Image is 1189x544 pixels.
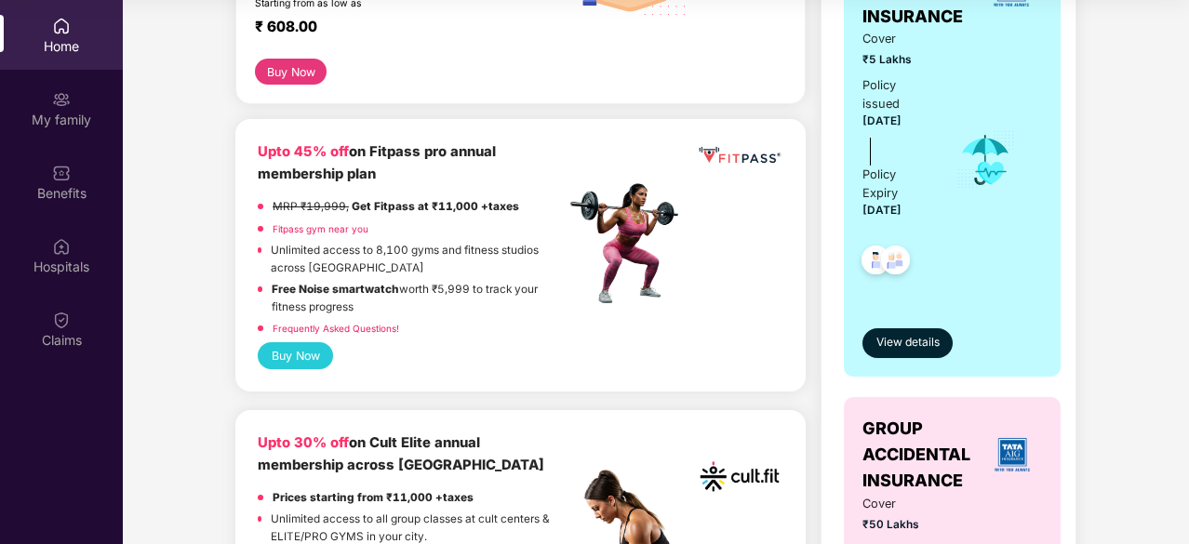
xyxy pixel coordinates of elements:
[862,51,930,69] span: ₹5 Lakhs
[696,432,783,520] img: cult.png
[873,240,918,285] img: svg+xml;base64,PHN2ZyB4bWxucz0iaHR0cDovL3d3dy53My5vcmcvMjAwMC9zdmciIHdpZHRoPSI0OC45NDMiIGhlaWdodD...
[862,30,930,48] span: Cover
[271,242,565,276] p: Unlimited access to 8,100 gyms and fitness studios across [GEOGRAPHIC_DATA]
[255,59,327,85] button: Buy Now
[52,237,71,256] img: svg+xml;base64,PHN2ZyBpZD0iSG9zcGl0YWxzIiB4bWxucz0iaHR0cDovL3d3dy53My5vcmcvMjAwMC9zdmciIHdpZHRoPS...
[862,76,930,113] div: Policy issued
[273,491,474,504] strong: Prices starting from ₹11,000 +taxes
[255,18,546,40] div: ₹ 608.00
[565,179,695,309] img: fpp.png
[273,323,399,334] a: Frequently Asked Questions!
[987,430,1037,480] img: insurerLogo
[273,200,349,213] del: MRP ₹19,999,
[862,416,982,495] span: GROUP ACCIDENTAL INSURANCE
[258,143,496,181] b: on Fitpass pro annual membership plan
[52,17,71,35] img: svg+xml;base64,PHN2ZyBpZD0iSG9tZSIgeG1sbnM9Imh0dHA6Ly93d3cudzMub3JnLzIwMDAvc3ZnIiB3aWR0aD0iMjAiIG...
[273,223,368,234] a: Fitpass gym near you
[272,281,565,315] p: worth ₹5,999 to track your fitness progress
[862,328,953,358] button: View details
[955,129,1016,191] img: icon
[272,283,399,296] strong: Free Noise smartwatch
[862,495,930,513] span: Cover
[352,200,519,213] strong: Get Fitpass at ₹11,000 +taxes
[862,114,902,127] span: [DATE]
[52,90,71,109] img: svg+xml;base64,PHN2ZyB3aWR0aD0iMjAiIGhlaWdodD0iMjAiIHZpZXdCb3g9IjAgMCAyMCAyMCIgZmlsbD0ibm9uZSIgeG...
[876,334,940,352] span: View details
[862,516,930,534] span: ₹50 Lakhs
[258,434,349,451] b: Upto 30% off
[862,166,930,203] div: Policy Expiry
[258,143,349,160] b: Upto 45% off
[853,240,899,285] img: svg+xml;base64,PHN2ZyB4bWxucz0iaHR0cDovL3d3dy53My5vcmcvMjAwMC9zdmciIHdpZHRoPSI0OC45NDMiIGhlaWdodD...
[258,434,544,472] b: on Cult Elite annual membership across [GEOGRAPHIC_DATA]
[52,164,71,182] img: svg+xml;base64,PHN2ZyBpZD0iQmVuZWZpdHMiIHhtbG5zPSJodHRwOi8vd3d3LnczLm9yZy8yMDAwL3N2ZyIgd2lkdGg9Ij...
[862,204,902,217] span: [DATE]
[258,342,333,369] button: Buy Now
[696,141,783,168] img: fppp.png
[52,311,71,329] img: svg+xml;base64,PHN2ZyBpZD0iQ2xhaW0iIHhtbG5zPSJodHRwOi8vd3d3LnczLm9yZy8yMDAwL3N2ZyIgd2lkdGg9IjIwIi...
